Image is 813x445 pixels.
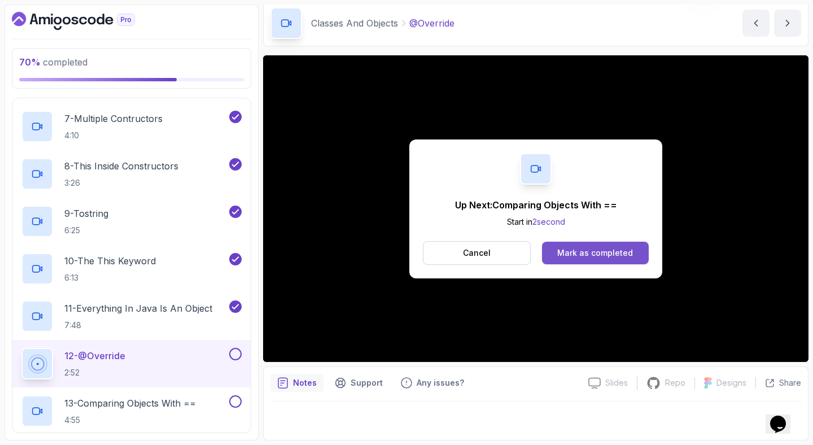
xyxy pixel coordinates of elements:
[351,377,383,389] p: Support
[455,198,617,212] p: Up Next: Comparing Objects With ==
[463,247,491,259] p: Cancel
[409,16,454,30] p: @Override
[21,395,242,427] button: 13-Comparing Objects With ==4:55
[774,10,801,37] button: next content
[455,216,617,228] p: Start in
[21,111,242,142] button: 7-Multiple Contructors4:10
[21,253,242,285] button: 10-The This Keyword6:13
[64,225,108,236] p: 6:25
[21,158,242,190] button: 8-This Inside Constructors3:26
[542,242,649,264] button: Mark as completed
[532,217,565,226] span: 2 second
[311,16,398,30] p: Classes And Objects
[293,377,317,389] p: Notes
[716,377,746,389] p: Designs
[64,415,196,426] p: 4:55
[263,55,808,362] iframe: 11 - @Override
[328,374,390,392] button: Support button
[21,300,242,332] button: 11-Everything In Java Is An Object7:48
[64,112,163,125] p: 7 - Multiple Contructors
[21,348,242,379] button: 12-@Override2:52
[742,10,770,37] button: previous content
[423,241,531,265] button: Cancel
[557,247,633,259] div: Mark as completed
[779,377,801,389] p: Share
[64,302,212,315] p: 11 - Everything In Java Is An Object
[64,349,125,363] p: 12 - @Override
[755,377,801,389] button: Share
[64,272,156,283] p: 6:13
[64,130,163,141] p: 4:10
[64,320,212,331] p: 7:48
[19,56,88,68] span: completed
[21,206,242,237] button: 9-Tostring6:25
[64,396,196,410] p: 13 - Comparing Objects With ==
[64,254,156,268] p: 10 - The This Keyword
[766,400,802,434] iframe: chat widget
[64,207,108,220] p: 9 - Tostring
[270,374,324,392] button: notes button
[417,377,464,389] p: Any issues?
[19,56,41,68] span: 70 %
[12,12,161,30] a: Dashboard
[665,377,685,389] p: Repo
[605,377,628,389] p: Slides
[64,177,178,189] p: 3:26
[64,159,178,173] p: 8 - This Inside Constructors
[64,367,125,378] p: 2:52
[394,374,471,392] button: Feedback button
